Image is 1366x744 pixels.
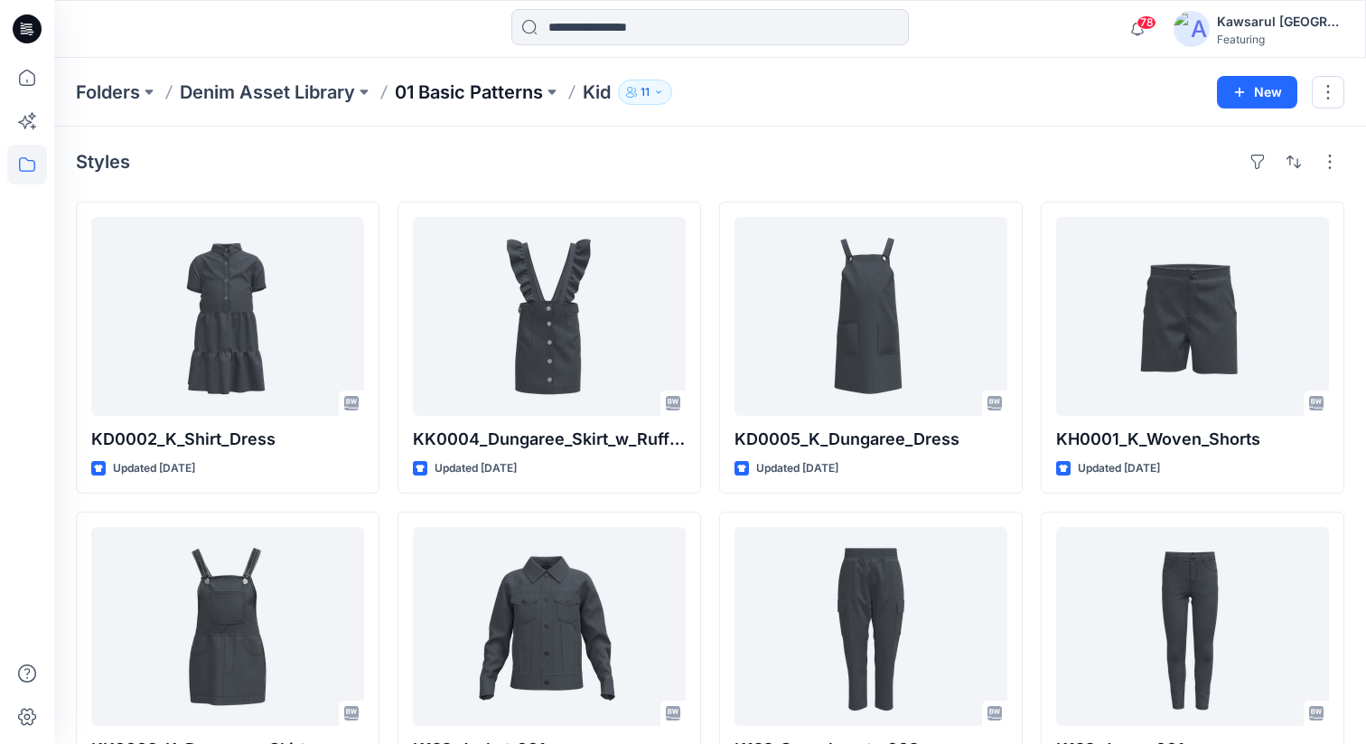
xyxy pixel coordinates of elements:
a: KD0002_K_Shirt_Dress [91,217,364,416]
a: KK0004_Dungaree_Skirt_w_Ruffles [413,217,686,416]
a: KK0003_K_Dungaree_Skirt [91,527,364,726]
span: 78 [1137,15,1156,30]
h4: Styles [76,151,130,173]
p: Updated [DATE] [435,459,517,478]
a: K122_Jacket_001 [413,527,686,726]
a: KD0005_K_Dungaree_Dress [734,217,1007,416]
p: Updated [DATE] [113,459,195,478]
p: Updated [DATE] [1078,459,1160,478]
a: K122_Casual pants_002 [734,527,1007,726]
button: 11 [618,80,672,105]
a: Denim Asset Library [180,80,355,105]
a: K122_Jeans_001 [1056,527,1329,726]
p: KH0001_K_Woven_Shorts [1056,427,1329,452]
div: Kawsarul [GEOGRAPHIC_DATA] [1217,11,1343,33]
p: Updated [DATE] [756,459,838,478]
p: KD0002_K_Shirt_Dress [91,427,364,452]
a: Folders [76,80,140,105]
img: avatar [1174,11,1210,47]
p: KK0004_Dungaree_Skirt_w_Ruffles [413,427,686,452]
a: 01 Basic Patterns [395,80,543,105]
div: Featuring [1217,33,1343,46]
p: 11 [641,82,650,102]
a: KH0001_K_Woven_Shorts [1056,217,1329,416]
button: New [1217,76,1297,108]
p: KD0005_K_Dungaree_Dress [734,427,1007,452]
p: Kid [583,80,611,105]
